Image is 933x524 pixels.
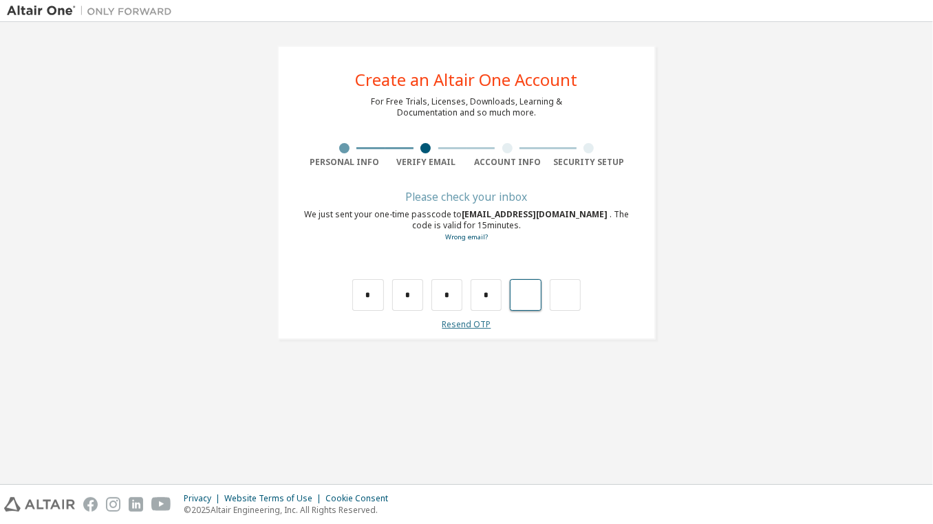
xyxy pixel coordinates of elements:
[4,497,75,512] img: altair_logo.svg
[184,504,396,516] p: © 2025 Altair Engineering, Inc. All Rights Reserved.
[303,157,385,168] div: Personal Info
[303,193,630,201] div: Please check your inbox
[442,318,491,330] a: Resend OTP
[466,157,548,168] div: Account Info
[129,497,143,512] img: linkedin.svg
[445,232,488,241] a: Go back to the registration form
[548,157,630,168] div: Security Setup
[356,72,578,88] div: Create an Altair One Account
[184,493,224,504] div: Privacy
[371,96,562,118] div: For Free Trials, Licenses, Downloads, Learning & Documentation and so much more.
[462,208,610,220] span: [EMAIL_ADDRESS][DOMAIN_NAME]
[7,4,179,18] img: Altair One
[151,497,171,512] img: youtube.svg
[325,493,396,504] div: Cookie Consent
[106,497,120,512] img: instagram.svg
[83,497,98,512] img: facebook.svg
[303,209,630,243] div: We just sent your one-time passcode to . The code is valid for 15 minutes.
[385,157,467,168] div: Verify Email
[224,493,325,504] div: Website Terms of Use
